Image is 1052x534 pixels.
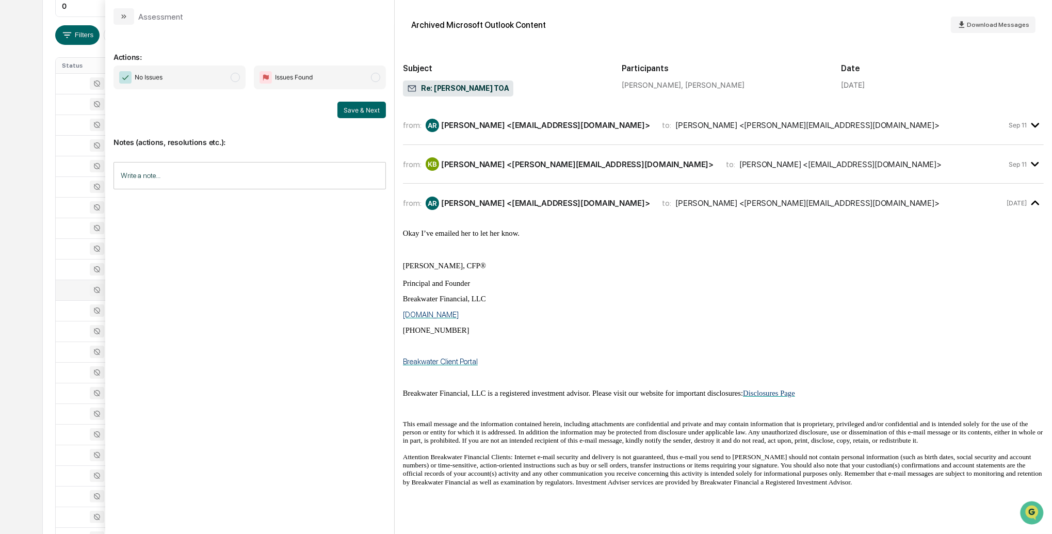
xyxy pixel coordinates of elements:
[35,89,131,98] div: We're available if you need us!
[441,120,650,130] div: [PERSON_NAME] <[EMAIL_ADDRESS][DOMAIN_NAME]>
[403,198,422,208] span: from:
[260,71,272,84] img: Flag
[56,58,127,73] th: Status
[135,72,163,83] span: No Issues
[675,198,939,208] div: [PERSON_NAME] <[PERSON_NAME][EMAIL_ADDRESS][DOMAIN_NAME]>
[55,25,100,45] button: Filters
[85,130,128,140] span: Attestations
[35,79,169,89] div: Start new chat
[21,150,65,160] span: Data Lookup
[726,159,735,169] span: to:
[104,25,188,45] button: Date:[DATE] - [DATE]
[403,357,478,366] a: Breakwater Client Portal
[119,71,132,84] img: Checkmark
[114,125,386,147] p: Notes (actions, resolutions etc.):
[337,102,386,118] button: Save & Next
[6,126,71,144] a: 🖐️Preclearance
[10,151,19,159] div: 🔎
[403,279,470,287] span: Principal and Founder
[743,389,795,398] a: Disclosures Page
[441,159,714,169] div: [PERSON_NAME] <[PERSON_NAME][EMAIL_ADDRESS][DOMAIN_NAME]>
[1019,500,1047,528] iframe: Open customer support
[103,175,125,183] span: Pylon
[71,126,132,144] a: 🗄️Attestations
[114,40,386,61] p: Actions:
[10,79,29,98] img: 1746055101610-c473b297-6a78-478c-a979-82029cc54cd1
[441,198,650,208] div: [PERSON_NAME] <[EMAIL_ADDRESS][DOMAIN_NAME]>
[743,389,795,397] span: Disclosures Page
[407,84,509,94] span: Re: [PERSON_NAME] TOA
[426,157,439,171] div: KB
[951,17,1035,33] button: Download Messages
[62,2,67,10] div: 0
[403,63,606,73] h2: Subject
[138,12,183,22] div: Assessment
[622,80,825,89] div: [PERSON_NAME], [PERSON_NAME]
[1009,121,1027,129] time: Thursday, September 11, 2025 at 9:00:11 AM
[675,120,939,130] div: [PERSON_NAME] <[PERSON_NAME][EMAIL_ADDRESS][DOMAIN_NAME]>
[10,22,188,38] p: How can we help?
[10,131,19,139] div: 🖐️
[662,198,671,208] span: to:
[426,119,439,132] div: AR
[1007,199,1027,207] time: Friday, September 12, 2025 at 12:31:30 PM
[841,80,865,89] div: [DATE]
[411,20,546,30] div: Archived Microsoft Outlook Content
[967,21,1029,28] span: Download Messages
[841,63,1044,73] h2: Date
[403,229,520,237] span: Okay I’ve emailed her to let her know.
[622,63,825,73] h2: Participants
[75,131,83,139] div: 🗄️
[403,310,459,319] a: [DOMAIN_NAME]
[662,120,671,130] span: to:
[403,295,486,303] span: Breakwater Financial, LLC
[275,72,313,83] span: Issues Found
[403,120,422,130] span: from:
[426,197,439,210] div: AR
[403,262,486,270] span: [PERSON_NAME], CFP®
[175,82,188,94] button: Start new chat
[73,174,125,183] a: Powered byPylon
[739,159,942,169] div: [PERSON_NAME] <[EMAIL_ADDRESS][DOMAIN_NAME]>
[403,389,743,397] span: Breakwater Financial, LLC is a registered investment advisor. Please visit our website for import...
[403,159,422,169] span: from:
[403,326,470,334] span: [PHONE_NUMBER]
[6,145,69,164] a: 🔎Data Lookup
[403,420,1043,486] span: This email message and the information contained herein, including attachments are confidential a...
[21,130,67,140] span: Preclearance
[1009,160,1027,168] time: Thursday, September 11, 2025 at 5:33:13 PM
